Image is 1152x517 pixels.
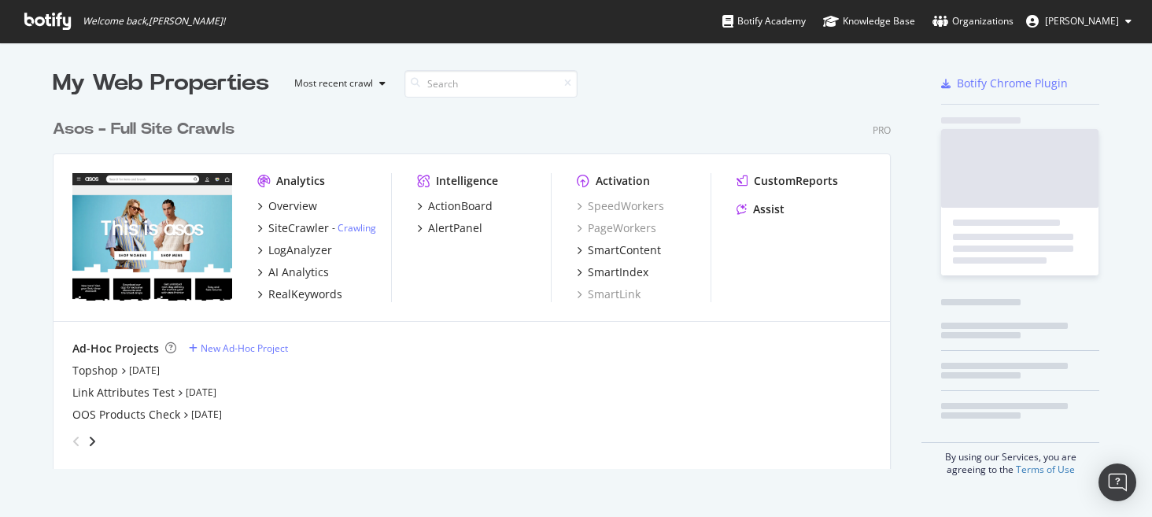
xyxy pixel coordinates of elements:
[282,71,392,96] button: Most recent crawl
[577,242,661,258] a: SmartContent
[257,242,332,258] a: LogAnalyzer
[588,242,661,258] div: SmartContent
[186,386,216,399] a: [DATE]
[87,434,98,449] div: angle-right
[72,363,118,379] a: Topshop
[737,201,785,217] a: Assist
[72,341,159,356] div: Ad-Hoc Projects
[268,220,329,236] div: SiteCrawler
[268,264,329,280] div: AI Analytics
[257,286,342,302] a: RealKeywords
[417,220,482,236] a: AlertPanel
[588,264,648,280] div: SmartIndex
[257,264,329,280] a: AI Analytics
[754,173,838,189] div: CustomReports
[338,221,376,234] a: Crawling
[404,70,578,98] input: Search
[428,220,482,236] div: AlertPanel
[417,198,493,214] a: ActionBoard
[428,198,493,214] div: ActionBoard
[596,173,650,189] div: Activation
[577,220,656,236] a: PageWorkers
[53,118,241,141] a: Asos - Full Site Crawls
[129,364,160,377] a: [DATE]
[932,13,1014,29] div: Organizations
[722,13,806,29] div: Botify Academy
[189,342,288,355] a: New Ad-Hoc Project
[83,15,225,28] span: Welcome back, [PERSON_NAME] !
[268,198,317,214] div: Overview
[201,342,288,355] div: New Ad-Hoc Project
[577,198,664,214] a: SpeedWorkers
[873,124,891,137] div: Pro
[72,385,175,401] a: Link Attributes Test
[53,68,269,99] div: My Web Properties
[72,173,232,301] img: www.asos.com
[753,201,785,217] div: Assist
[1016,463,1075,476] a: Terms of Use
[577,264,648,280] a: SmartIndex
[72,407,180,423] a: OOS Products Check
[577,286,641,302] a: SmartLink
[191,408,222,421] a: [DATE]
[257,220,376,236] a: SiteCrawler- Crawling
[53,99,903,469] div: grid
[66,429,87,454] div: angle-left
[1098,463,1136,501] div: Open Intercom Messenger
[941,76,1068,91] a: Botify Chrome Plugin
[957,76,1068,91] div: Botify Chrome Plugin
[1014,9,1144,34] button: [PERSON_NAME]
[737,173,838,189] a: CustomReports
[53,118,234,141] div: Asos - Full Site Crawls
[268,242,332,258] div: LogAnalyzer
[257,198,317,214] a: Overview
[823,13,915,29] div: Knowledge Base
[332,221,376,234] div: -
[921,442,1099,476] div: By using our Services, you are agreeing to the
[1045,14,1119,28] span: Richard Lawther
[294,79,373,88] div: Most recent crawl
[436,173,498,189] div: Intelligence
[276,173,325,189] div: Analytics
[268,286,342,302] div: RealKeywords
